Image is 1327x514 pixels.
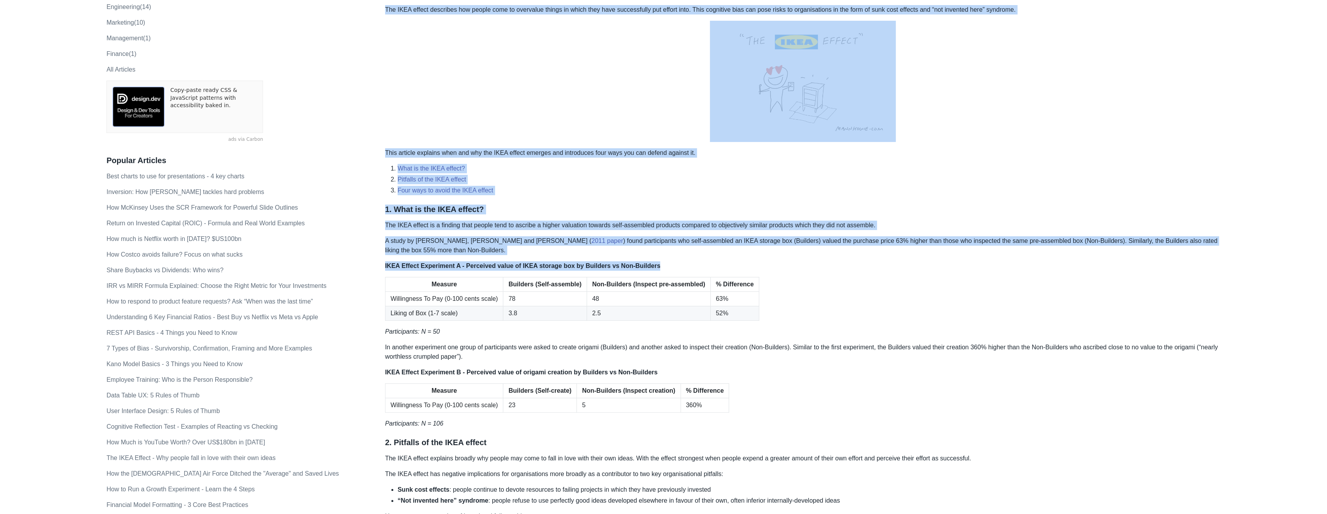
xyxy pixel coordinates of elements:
[106,136,263,143] a: ads via Carbon
[398,187,493,194] a: Four ways to avoid the IKEA effect
[385,454,1221,463] p: The IKEA effect explains broadly why people may come to fall in love with their own ideas. With t...
[106,470,339,477] a: How the [DEMOGRAPHIC_DATA] Air Force Ditched the "Average" and Saved Lives
[385,398,503,413] td: Willingness To Pay (0-100 cents scale)
[106,314,318,320] a: Understanding 6 Key Financial Ratios - Best Buy vs Netflix vs Meta vs Apple
[106,329,237,336] a: REST API Basics - 4 Things you Need to Know
[398,486,449,493] strong: Sunk cost effects
[385,236,1221,255] p: A study by [PERSON_NAME], [PERSON_NAME] and [PERSON_NAME] ( ) found participants who self-assembl...
[106,50,136,57] a: Finance(1)
[385,205,1221,214] h3: 1. What is the IKEA effect?
[106,66,135,73] a: All Articles
[587,277,711,292] th: Non-Builders (Inspect pre-assembled)
[503,384,577,398] th: Builders (Self-create)
[385,292,503,306] td: Willingness To Pay (0-100 cents scale)
[385,438,1221,448] h3: 2. Pitfalls of the IKEA effect
[106,267,223,273] a: Share Buybacks vs Dividends: Who wins?
[398,165,465,172] a: What is the IKEA effect?
[385,328,440,335] em: Participants: N = 50
[106,408,220,414] a: User Interface Design: 5 Rules of Thumb
[106,19,145,26] a: marketing(10)
[385,384,503,398] th: Measure
[106,439,265,446] a: How Much is YouTube Worth? Over US$180bn in [DATE]
[106,282,326,289] a: IRR vs MIRR Formula Explained: Choose the Right Metric for Your Investments
[385,221,1221,230] p: The IKEA effect is a finding that people tend to ascribe a higher valuation towards self-assemble...
[577,398,681,413] td: 5
[385,277,503,292] th: Measure
[106,251,243,258] a: How Costco avoids failure? Focus on what sucks
[385,420,443,427] em: Participants: N = 106
[385,469,1221,479] p: The IKEA effect has negative implications for organisations more broadly as a contributor to two ...
[681,384,729,398] th: % Difference
[398,176,466,183] a: Pitfalls of the IKEA effect
[398,496,1221,505] li: : people refuse to use perfectly good ideas developed elsewhere in favour of their own, often inf...
[112,86,165,127] img: ads via Carbon
[503,398,577,413] td: 23
[106,361,242,367] a: Kano Model Basics - 3 Things you Need to Know
[106,376,253,383] a: Employee Training: Who is the Person Responsible?
[106,455,275,461] a: The IKEA Effect - Why people fall in love with their own ideas
[398,497,488,504] strong: “Not invented here” syndrome
[106,35,151,41] a: Management(1)
[503,292,587,306] td: 78
[385,369,657,376] strong: IKEA Effect Experiment B - Perceived value of origami creation by Builders vs Non-Builders
[106,156,369,165] h3: Popular Articles
[106,173,244,180] a: Best charts to use for presentations - 4 key charts
[711,277,759,292] th: % Difference
[106,189,264,195] a: Inversion: How [PERSON_NAME] tackles hard problems
[591,237,623,244] a: 2011 paper
[106,220,305,226] a: Return on Invested Capital (ROIC) - Formula and Real World Examples
[170,86,257,127] a: Copy‑paste ready CSS & JavaScript patterns with accessibility baked in.
[106,392,200,399] a: Data Table UX: 5 Rules of Thumb
[587,306,711,321] td: 2.5
[385,148,1221,158] p: This article explains when and why the IKEA effect emerges and introduces four ways you can defen...
[385,343,1221,361] p: In another experiment one group of participants were asked to create origami (Builders) and anoth...
[577,384,681,398] th: Non-Builders (Inspect creation)
[385,262,661,269] strong: IKEA Effect Experiment A - Perceived value of IKEA storage box by Builders vs Non-Builders
[106,501,248,508] a: Financial Model Formatting - 3 Core Best Practices
[106,4,151,10] a: engineering(14)
[711,292,759,306] td: 63%
[106,235,241,242] a: How much is Netflix worth in [DATE]? $US100bn
[385,306,503,321] td: Liking of Box (1-7 scale)
[503,306,587,321] td: 3.8
[106,298,313,305] a: How to respond to product feature requests? Ask “When was the last time”
[711,306,759,321] td: 52%
[106,345,312,352] a: 7 Types of Bias - Survivorship, Confirmation, Framing and More Examples
[385,5,1221,14] p: The IKEA effect describes how people come to overvalue things in which they have successfully put...
[681,398,729,413] td: 360%
[106,204,298,211] a: How McKinsey Uses the SCR Framework for Powerful Slide Outlines
[106,486,255,492] a: How to Run a Growth Experiment - Learn the 4 Steps
[710,21,896,142] img: ikea-effect
[106,423,277,430] a: Cognitive Reflection Test - Examples of Reacting vs Checking
[587,292,711,306] td: 48
[503,277,587,292] th: Builders (Self-assemble)
[398,485,1221,494] li: : people continue to devote resources to failing projects in which they have previously invested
